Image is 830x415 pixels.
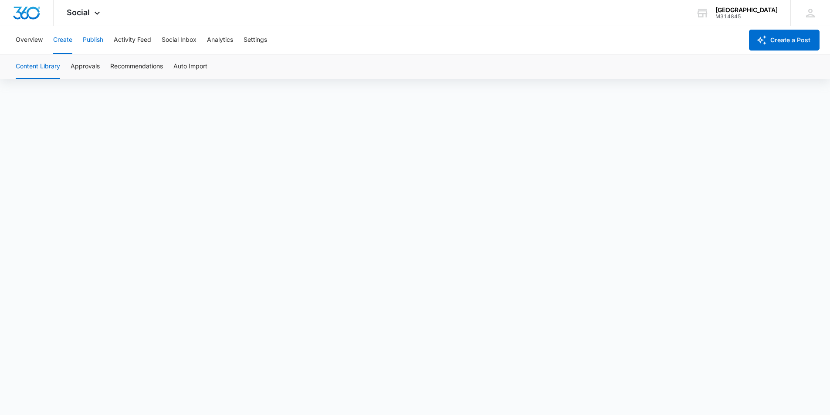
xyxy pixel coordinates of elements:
button: Analytics [207,26,233,54]
button: Approvals [71,54,100,79]
button: Social Inbox [162,26,196,54]
button: Create [53,26,72,54]
button: Activity Feed [114,26,151,54]
button: Recommendations [110,54,163,79]
button: Publish [83,26,103,54]
div: account name [715,7,778,13]
button: Settings [244,26,267,54]
button: Auto Import [173,54,207,79]
button: Content Library [16,54,60,79]
span: Social [67,8,90,17]
button: Create a Post [749,30,820,51]
div: account id [715,13,778,20]
button: Overview [16,26,43,54]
